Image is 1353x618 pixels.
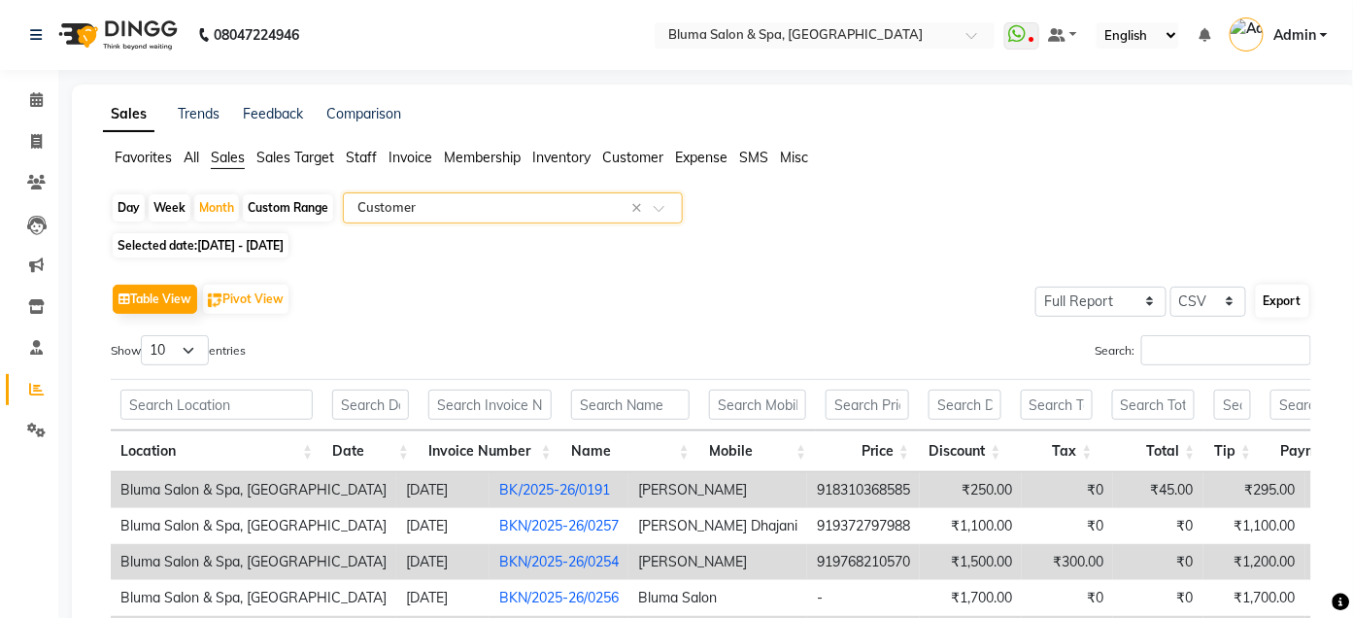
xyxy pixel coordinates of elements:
td: ₹295.00 [1203,472,1305,508]
span: Clear all [631,198,648,219]
th: Mobile: activate to sort column ascending [699,430,816,472]
td: ₹1,700.00 [1203,580,1305,616]
input: Search Discount [929,390,1001,420]
a: Feedback [243,105,303,122]
th: Invoice Number: activate to sort column ascending [419,430,561,472]
span: Staff [346,149,377,166]
td: [PERSON_NAME] Dhajani [628,508,807,544]
select: Showentries [141,335,209,365]
td: [DATE] [396,472,490,508]
th: Date: activate to sort column ascending [322,430,419,472]
td: ₹45.00 [1113,472,1203,508]
th: Total: activate to sort column ascending [1102,430,1205,472]
td: Bluma Salon & Spa, [GEOGRAPHIC_DATA] [111,472,396,508]
label: Search: [1095,335,1311,365]
input: Search: [1141,335,1311,365]
th: Location: activate to sort column ascending [111,430,322,472]
span: Favorites [115,149,172,166]
a: Comparison [326,105,401,122]
button: Export [1256,285,1309,318]
td: - [807,580,920,616]
th: Discount: activate to sort column ascending [919,430,1011,472]
td: ₹0 [1022,580,1113,616]
div: Custom Range [243,194,333,222]
td: Bluma Salon & Spa, [GEOGRAPHIC_DATA] [111,544,396,580]
th: Tip: activate to sort column ascending [1204,430,1261,472]
td: [PERSON_NAME] [628,472,807,508]
button: Pivot View [203,285,288,314]
span: Invoice [389,149,432,166]
span: Selected date: [113,233,288,257]
div: Day [113,194,145,222]
input: Search Invoice Number [428,390,552,420]
td: ₹0 [1022,508,1113,544]
input: Search Date [332,390,409,420]
input: Search Name [571,390,690,420]
span: Admin [1273,25,1316,46]
td: ₹0 [1113,544,1203,580]
td: ₹1,100.00 [920,508,1022,544]
input: Search Price [826,390,909,420]
span: Customer [602,149,663,166]
img: Admin [1230,17,1264,51]
td: Bluma Salon [628,580,807,616]
a: Sales [103,97,154,132]
td: [DATE] [396,508,490,544]
th: Price: activate to sort column ascending [816,430,919,472]
input: Search Tip [1214,390,1251,420]
span: All [184,149,199,166]
a: BKN/2025-26/0254 [499,553,619,570]
input: Search Tax [1021,390,1093,420]
img: logo [50,8,183,62]
button: Table View [113,285,197,314]
input: Search Mobile [709,390,806,420]
span: SMS [739,149,768,166]
td: Bluma Salon & Spa, [GEOGRAPHIC_DATA] [111,580,396,616]
img: pivot.png [208,293,222,308]
div: Week [149,194,190,222]
a: Trends [178,105,220,122]
label: Show entries [111,335,246,365]
span: Sales [211,149,245,166]
td: 919768210570 [807,544,920,580]
span: Misc [780,149,808,166]
td: 919372797988 [807,508,920,544]
input: Search Total [1112,390,1196,420]
td: ₹1,200.00 [1203,544,1305,580]
input: Search Location [120,390,313,420]
th: Name: activate to sort column ascending [561,430,699,472]
span: Inventory [532,149,591,166]
span: Expense [675,149,727,166]
td: ₹300.00 [1022,544,1113,580]
td: [PERSON_NAME] [628,544,807,580]
td: Bluma Salon & Spa, [GEOGRAPHIC_DATA] [111,508,396,544]
th: Tax: activate to sort column ascending [1011,430,1102,472]
span: Sales Target [256,149,334,166]
span: [DATE] - [DATE] [197,238,284,253]
td: ₹0 [1113,580,1203,616]
td: 918310368585 [807,472,920,508]
td: ₹1,700.00 [920,580,1022,616]
td: ₹0 [1113,508,1203,544]
a: BKN/2025-26/0256 [499,589,619,606]
a: BKN/2025-26/0257 [499,517,619,534]
td: [DATE] [396,580,490,616]
span: Membership [444,149,521,166]
td: ₹1,500.00 [920,544,1022,580]
div: Month [194,194,239,222]
td: ₹250.00 [920,472,1022,508]
td: ₹1,100.00 [1203,508,1305,544]
td: [DATE] [396,544,490,580]
a: BK/2025-26/0191 [499,481,610,498]
b: 08047224946 [214,8,299,62]
td: ₹0 [1022,472,1113,508]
